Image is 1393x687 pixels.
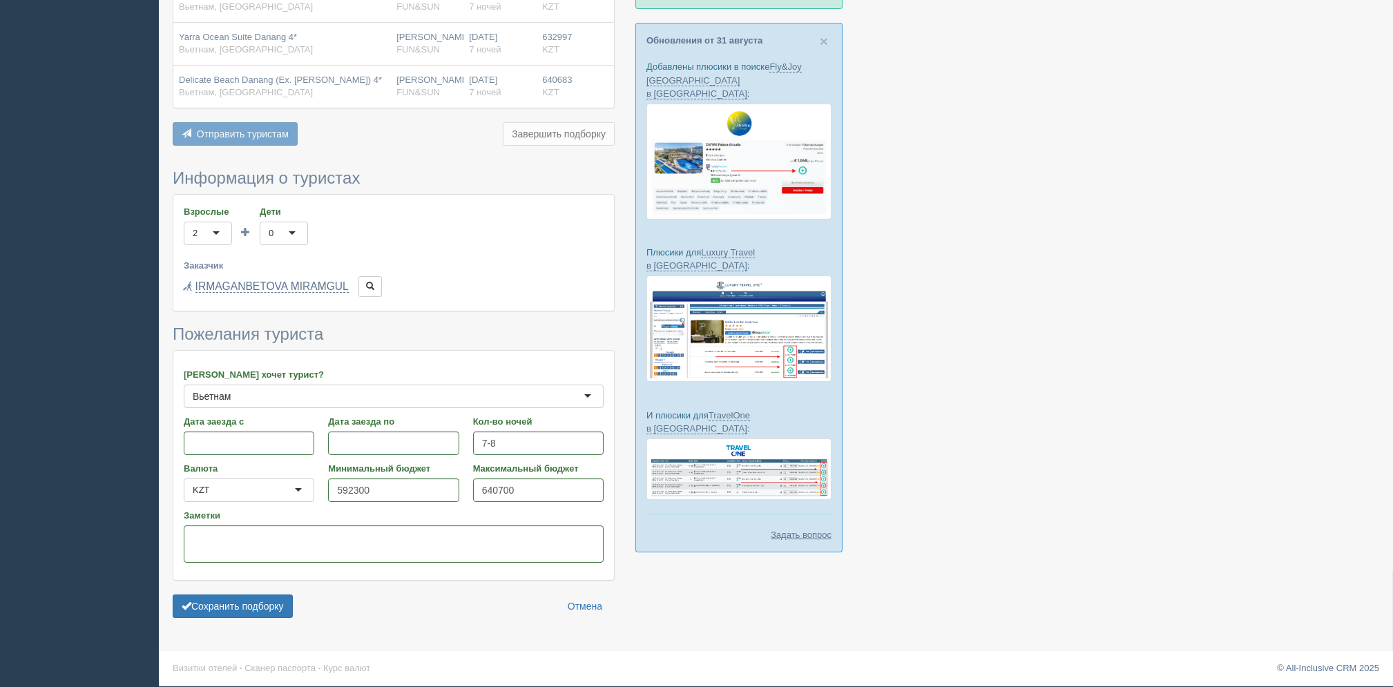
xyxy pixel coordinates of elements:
button: Завершить подборку [503,122,615,146]
span: 632997 [542,32,572,42]
p: И плюсики для : [646,409,832,435]
span: KZT [542,44,559,55]
button: Отправить туристам [173,122,298,146]
span: 7 ночей [469,1,501,12]
label: Минимальный бюджет [328,462,459,475]
a: Задать вопрос [771,528,832,541]
a: IRMAGANBETOVA MIRAMGUL [195,280,349,293]
a: Курс валют [323,663,370,673]
label: Заметки [184,509,604,522]
span: Вьетнам, [GEOGRAPHIC_DATA] [179,87,313,97]
a: Отмена [559,594,611,618]
img: travel-one-%D0%BF%D1%96%D0%B4%D0%B1%D1%96%D1%80%D0%BA%D0%B0-%D1%81%D1%80%D0%BC-%D0%B4%D0%BB%D1%8F... [646,438,832,500]
img: luxury-travel-%D0%BF%D0%BE%D0%B4%D0%B1%D0%BE%D1%80%D0%BA%D0%B0-%D1%81%D1%80%D0%BC-%D0%B4%D0%BB%D1... [646,275,832,382]
label: Дети [260,205,308,218]
img: fly-joy-de-proposal-crm-for-travel-agency.png [646,104,832,220]
a: TravelOne в [GEOGRAPHIC_DATA] [646,410,750,434]
a: Обновления от 31 августа [646,35,762,46]
div: KZT [193,483,210,497]
span: FUN&SUN [396,87,440,97]
p: Плюсики для : [646,246,832,272]
div: 2 [193,226,198,240]
h3: Информация о туристах [173,169,615,187]
a: Сканер паспорта [244,663,316,673]
button: Close [820,34,828,48]
span: Вьетнам, [GEOGRAPHIC_DATA] [179,44,313,55]
span: 640683 [542,75,572,85]
span: 7 ночей [469,44,501,55]
span: 7 ночей [469,87,501,97]
div: [DATE] [469,31,531,57]
span: · [240,663,242,673]
span: Вьетнам, [GEOGRAPHIC_DATA] [179,1,313,12]
label: Валюта [184,462,314,475]
span: FUN&SUN [396,44,440,55]
span: · [318,663,321,673]
span: Отправить туристам [197,128,289,139]
span: Пожелания туриста [173,325,323,343]
label: Максимальный бюджет [473,462,604,475]
a: © All-Inclusive CRM 2025 [1277,663,1379,673]
div: 0 [269,226,273,240]
label: Дата заезда по [328,415,459,428]
span: Delicate Beach Danang (Ex. [PERSON_NAME]) 4* [179,75,382,85]
label: Взрослые [184,205,232,218]
span: FUN&SUN [396,1,440,12]
div: [PERSON_NAME] [396,31,458,57]
label: [PERSON_NAME] хочет турист? [184,368,604,381]
span: Yarra Ocean Suite Danang 4* [179,32,297,42]
p: Добавлены плюсики в поиске : [646,60,832,99]
div: [DATE] [469,74,531,99]
input: 7-10 или 7,10,14 [473,432,604,455]
label: Заказчик [184,259,604,272]
a: Визитки отелей [173,663,237,673]
a: Luxury Travel в [GEOGRAPHIC_DATA] [646,247,755,271]
label: Кол-во ночей [473,415,604,428]
span: KZT [542,1,559,12]
button: Сохранить подборку [173,594,293,618]
div: Вьетнам [193,389,231,403]
div: [PERSON_NAME] [396,74,458,99]
a: Fly&Joy [GEOGRAPHIC_DATA] в [GEOGRAPHIC_DATA] [646,61,802,99]
span: × [820,33,828,49]
label: Дата заезда с [184,415,314,428]
span: KZT [542,87,559,97]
